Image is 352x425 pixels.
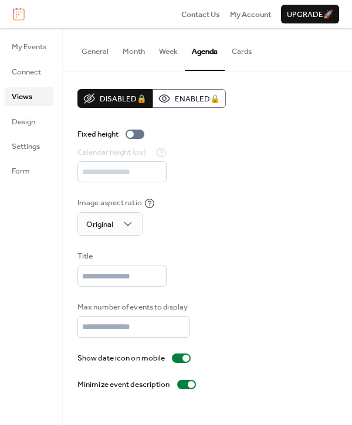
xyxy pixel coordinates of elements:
[230,9,271,21] span: My Account
[12,41,46,53] span: My Events
[5,37,53,56] a: My Events
[12,116,35,128] span: Design
[230,8,271,20] a: My Account
[181,8,220,20] a: Contact Us
[77,379,170,390] div: Minimize event description
[12,165,30,177] span: Form
[225,28,259,69] button: Cards
[5,137,53,155] a: Settings
[77,301,188,313] div: Max number of events to display
[77,197,142,209] div: Image aspect ratio
[77,128,119,140] div: Fixed height
[287,9,333,21] span: Upgrade 🚀
[5,161,53,180] a: Form
[75,28,116,69] button: General
[12,141,40,152] span: Settings
[77,250,164,262] div: Title
[152,28,185,69] button: Week
[281,5,339,23] button: Upgrade🚀
[116,28,152,69] button: Month
[5,87,53,106] a: Views
[185,28,225,70] button: Agenda
[181,9,220,21] span: Contact Us
[5,112,53,131] a: Design
[12,66,41,78] span: Connect
[12,91,32,103] span: Views
[5,62,53,81] a: Connect
[13,8,25,21] img: logo
[86,217,113,232] span: Original
[77,352,165,364] div: Show date icon on mobile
